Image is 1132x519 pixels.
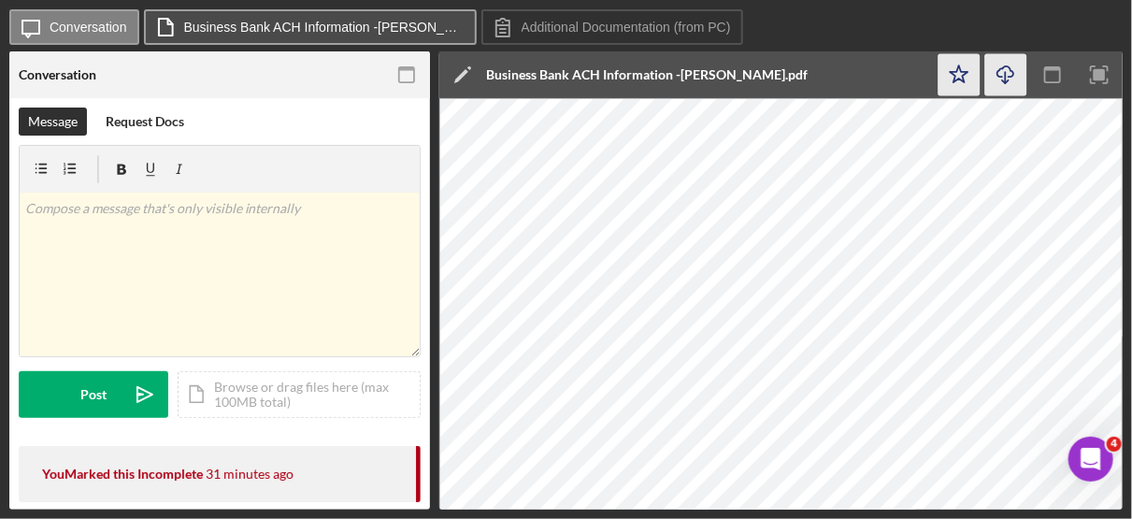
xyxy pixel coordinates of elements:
[42,467,203,482] div: You Marked this Incomplete
[1068,437,1113,482] iframe: Intercom live chat
[28,108,78,136] div: Message
[206,467,294,482] time: 2025-08-15 12:37
[80,371,107,418] div: Post
[144,9,477,45] button: Business Bank ACH Information -[PERSON_NAME].pdf
[19,108,87,136] button: Message
[9,9,139,45] button: Conversation
[1107,437,1122,452] span: 4
[522,20,731,35] label: Additional Documentation (from PC)
[19,371,168,418] button: Post
[184,20,465,35] label: Business Bank ACH Information -[PERSON_NAME].pdf
[50,20,127,35] label: Conversation
[96,108,193,136] button: Request Docs
[19,67,96,82] div: Conversation
[481,9,743,45] button: Additional Documentation (from PC)
[106,108,184,136] div: Request Docs
[486,67,808,82] div: Business Bank ACH Information -[PERSON_NAME].pdf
